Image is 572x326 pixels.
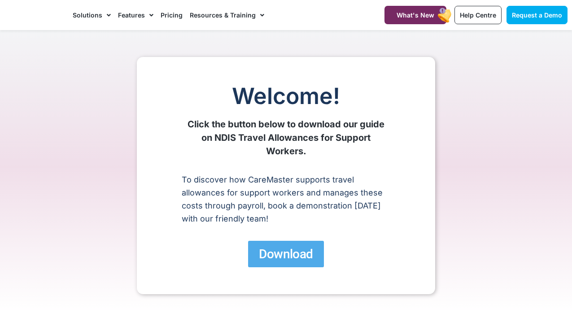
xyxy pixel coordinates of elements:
[182,173,390,225] p: To discover how CareMaster supports travel allowances for support workers and manages these costs...
[512,11,562,19] span: Request a Demo
[182,84,390,109] h1: Welcome!
[188,119,384,156] strong: Click the button below to download our guide on NDIS Travel Allowances for Support Workers.
[384,6,446,24] a: What's New
[259,246,313,262] span: Download
[507,6,568,24] a: Request a Demo
[454,6,502,24] a: Help Centre
[460,11,496,19] span: Help Centre
[397,11,434,19] span: What's New
[248,241,323,267] a: Download
[4,9,64,22] img: CareMaster Logo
